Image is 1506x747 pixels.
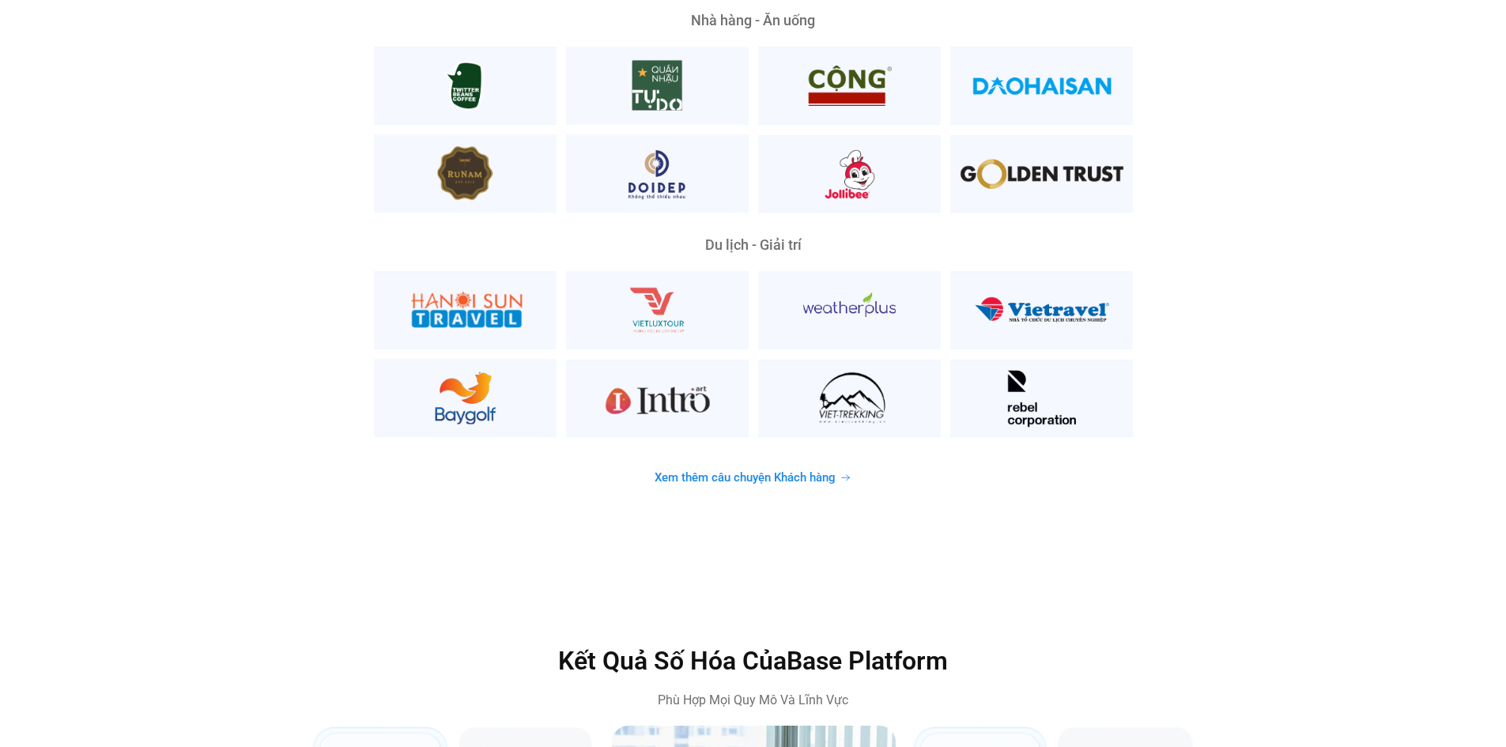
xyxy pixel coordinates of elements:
a: Xem thêm câu chuyện Khách hàng [636,462,870,493]
p: Phù Hợp Mọi Quy Mô Và Lĩnh Vực [417,691,1089,710]
div: Du lịch - Giải trí [374,238,1133,252]
span: Base Platform [787,646,948,676]
span: Xem thêm câu chuyện Khách hàng [655,472,836,484]
h2: Kết Quả Số Hóa Của [417,645,1089,678]
div: Nhà hàng - Ăn uống [374,13,1133,28]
